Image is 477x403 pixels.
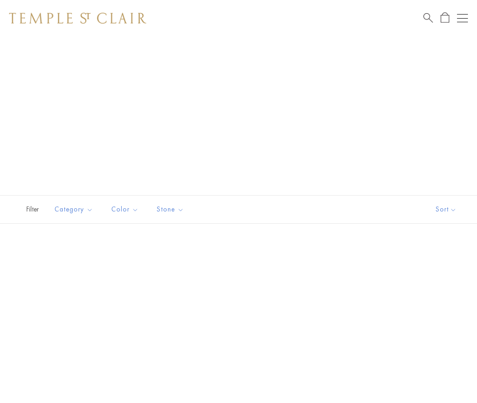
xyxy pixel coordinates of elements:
[457,13,468,24] button: Open navigation
[441,12,449,24] a: Open Shopping Bag
[9,13,146,24] img: Temple St. Clair
[50,204,100,215] span: Category
[152,204,191,215] span: Stone
[48,199,100,220] button: Category
[107,204,145,215] span: Color
[423,12,433,24] a: Search
[104,199,145,220] button: Color
[415,196,477,223] button: Show sort by
[150,199,191,220] button: Stone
